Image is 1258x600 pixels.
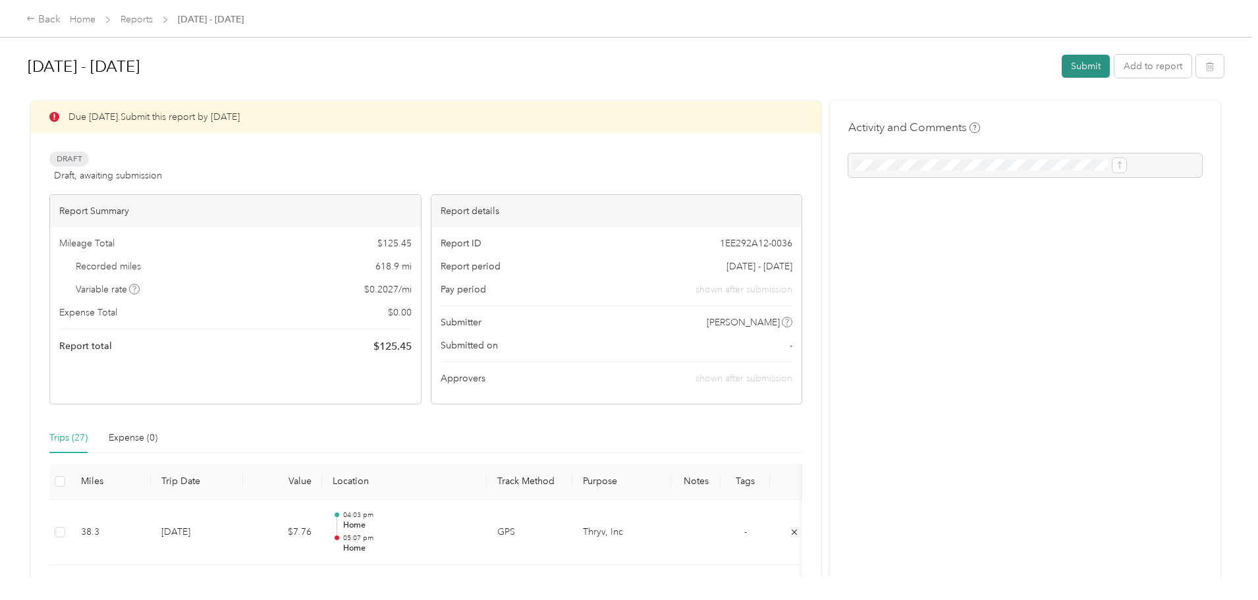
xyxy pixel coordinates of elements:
td: $7.76 [243,500,322,566]
td: GPS [487,500,572,566]
span: Expense Total [59,306,117,319]
span: Report total [59,339,112,353]
h4: Activity and Comments [848,119,980,136]
span: [DATE] - [DATE] [178,13,244,26]
td: Thryv, Inc [572,500,671,566]
th: Value [243,464,322,500]
th: Track Method [487,464,572,500]
button: Add to report [1114,55,1191,78]
div: Back [26,12,61,28]
span: - [790,339,792,352]
span: Variable rate [76,283,140,296]
a: Home [70,14,96,25]
span: Draft, awaiting submission [54,169,162,182]
span: Submitted on [441,339,498,352]
th: Miles [70,464,151,500]
p: 10:43 am [343,576,476,585]
span: - [744,526,747,537]
span: shown after submission [696,373,792,384]
span: Recorded miles [76,259,141,273]
h1: Sep 1 - 30, 2025 [28,51,1053,82]
span: Pay period [441,283,486,296]
span: shown after submission [696,283,792,296]
span: Report ID [441,236,481,250]
span: Approvers [441,371,485,385]
a: Reports [121,14,153,25]
div: Due [DATE]. Submit this report by [DATE] [31,101,821,133]
span: $ 0.00 [388,306,412,319]
div: Trips (27) [49,431,88,445]
span: Report period [441,259,501,273]
th: Tags [721,464,770,500]
p: Home [343,543,476,555]
span: $ 0.2027 / mi [364,283,412,296]
span: $ 125.45 [373,339,412,354]
p: Home [343,520,476,532]
span: Draft [49,151,89,167]
button: Submit [1062,55,1110,78]
div: Report details [431,195,802,227]
th: Purpose [572,464,671,500]
p: 04:03 pm [343,510,476,520]
span: Submitter [441,315,481,329]
span: Mileage Total [59,236,115,250]
span: 1EE292A12-0036 [720,236,792,250]
td: 38.3 [70,500,151,566]
span: $ 125.45 [377,236,412,250]
td: [DATE] [151,500,243,566]
div: Expense (0) [109,431,157,445]
iframe: Everlance-gr Chat Button Frame [1184,526,1258,600]
span: [DATE] - [DATE] [726,259,792,273]
th: Notes [671,464,721,500]
p: 05:07 pm [343,533,476,543]
th: Location [322,464,487,500]
span: 618.9 mi [375,259,412,273]
span: [PERSON_NAME] [707,315,780,329]
th: Trip Date [151,464,243,500]
div: Report Summary [50,195,421,227]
